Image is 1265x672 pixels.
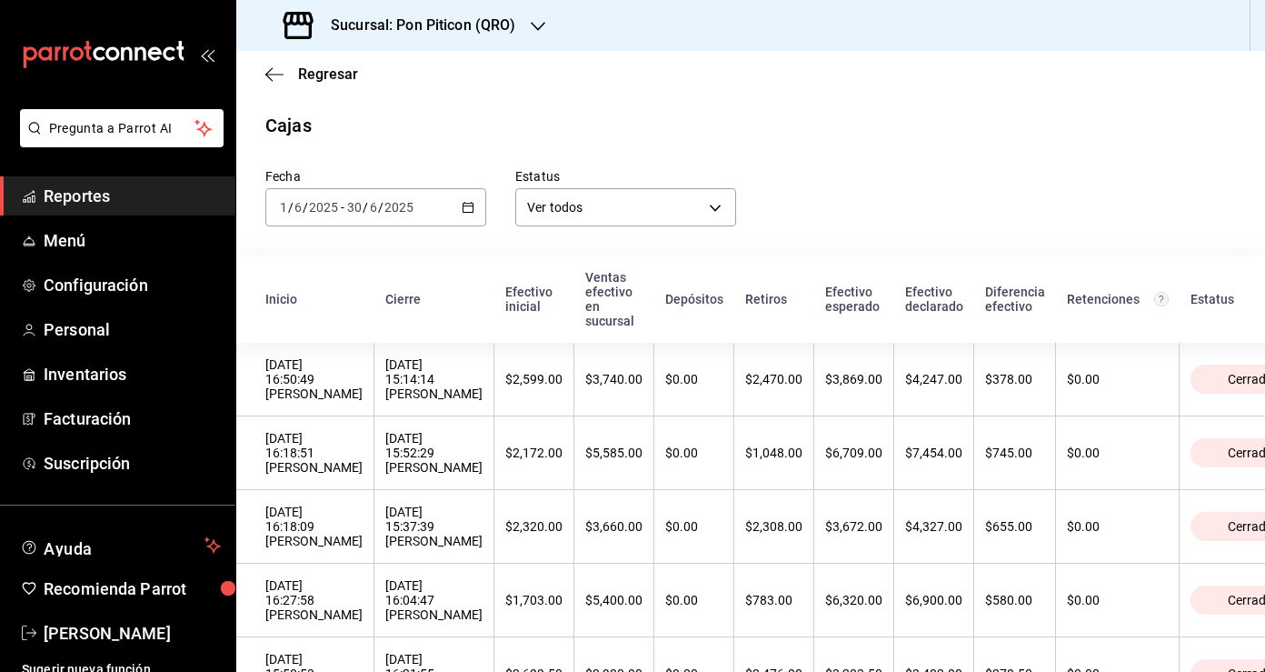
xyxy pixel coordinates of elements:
div: $745.00 [985,446,1044,460]
div: $6,709.00 [825,446,882,460]
div: $3,672.00 [825,519,882,534]
div: $0.00 [1067,372,1168,386]
div: $3,660.00 [585,519,642,534]
div: [DATE] 16:04:47 [PERSON_NAME] [385,578,483,622]
div: Efectivo inicial [505,285,563,314]
a: Pregunta a Parrot AI [13,132,224,151]
span: Regresar [298,65,358,83]
input: -- [369,200,378,215]
input: -- [279,200,288,215]
div: $0.00 [1067,593,1168,607]
span: / [378,200,383,215]
div: $0.00 [1067,446,1168,460]
div: $1,703.00 [505,593,563,607]
input: ---- [383,200,414,215]
div: $4,327.00 [905,519,962,534]
div: $2,470.00 [745,372,802,386]
span: Suscripción [44,451,221,476]
div: $378.00 [985,372,1044,386]
input: -- [294,200,303,215]
div: $4,247.00 [905,372,962,386]
div: Retenciones [1067,292,1169,306]
div: $0.00 [665,593,722,607]
div: $6,900.00 [905,593,962,607]
div: Depósitos [665,292,723,306]
span: Inventarios [44,362,221,386]
div: $3,740.00 [585,372,642,386]
div: $3,869.00 [825,372,882,386]
div: $5,585.00 [585,446,642,460]
div: Cierre [385,292,483,306]
span: / [363,200,368,215]
input: ---- [308,200,339,215]
button: Pregunta a Parrot AI [20,109,224,147]
div: Inicio [265,292,364,306]
h3: Sucursal: Pon Piticon (QRO) [316,15,516,36]
div: $6,320.00 [825,593,882,607]
span: Pregunta a Parrot AI [49,119,195,138]
span: Recomienda Parrot [44,577,221,601]
svg: Total de retenciones de propinas registradas [1154,292,1169,306]
div: $7,454.00 [905,446,962,460]
label: Fecha [265,170,486,183]
span: - [341,200,344,215]
div: $2,599.00 [505,372,563,386]
span: Ayuda [44,535,197,557]
div: $0.00 [665,372,722,386]
div: [DATE] 15:52:29 [PERSON_NAME] [385,431,483,475]
div: [DATE] 16:18:51 [PERSON_NAME] [265,431,363,475]
input: -- [346,200,363,215]
div: Ventas efectivo en sucursal [585,270,643,328]
span: Facturación [44,406,221,431]
div: Ver todos [515,188,736,226]
span: Configuración [44,273,221,297]
div: $0.00 [665,519,722,534]
div: [DATE] 16:27:58 [PERSON_NAME] [265,578,363,622]
div: [DATE] 15:14:14 [PERSON_NAME] [385,357,483,401]
div: $2,308.00 [745,519,802,534]
span: Personal [44,317,221,342]
div: Efectivo declarado [905,285,963,314]
div: $1,048.00 [745,446,802,460]
div: Diferencia efectivo [985,285,1045,314]
div: $580.00 [985,593,1044,607]
div: $0.00 [1067,519,1168,534]
div: [DATE] 15:37:39 [PERSON_NAME] [385,505,483,548]
div: Cajas [265,112,312,139]
button: open_drawer_menu [200,47,214,62]
div: [DATE] 16:50:49 [PERSON_NAME] [265,357,363,401]
div: Retiros [745,292,803,306]
div: $655.00 [985,519,1044,534]
span: Reportes [44,184,221,208]
span: [PERSON_NAME] [44,621,221,646]
div: $2,172.00 [505,446,563,460]
span: / [303,200,308,215]
div: $0.00 [665,446,722,460]
div: $5,400.00 [585,593,642,607]
div: Efectivo esperado [825,285,883,314]
div: $783.00 [745,593,802,607]
div: [DATE] 16:18:09 [PERSON_NAME] [265,505,363,548]
label: Estatus [515,170,736,183]
div: $2,320.00 [505,519,563,534]
span: / [288,200,294,215]
button: Regresar [265,65,358,83]
span: Menú [44,228,221,253]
